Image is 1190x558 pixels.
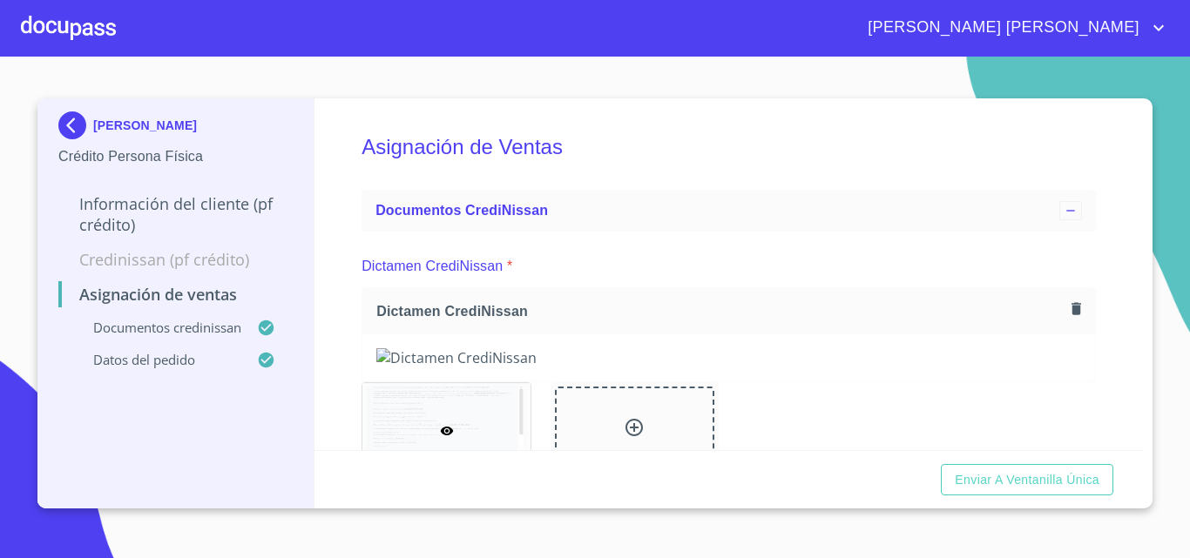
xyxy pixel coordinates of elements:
[58,111,293,146] div: [PERSON_NAME]
[58,319,257,336] p: Documentos CrediNissan
[58,111,93,139] img: Docupass spot blue
[58,193,293,235] p: Información del cliente (PF crédito)
[362,256,503,277] p: Dictamen CrediNissan
[855,14,1148,42] span: [PERSON_NAME] [PERSON_NAME]
[58,284,293,305] p: Asignación de Ventas
[375,203,548,218] span: Documentos CrediNissan
[362,111,1096,183] h5: Asignación de Ventas
[955,469,1099,491] span: Enviar a Ventanilla única
[941,464,1113,496] button: Enviar a Ventanilla única
[376,348,1081,367] img: Dictamen CrediNissan
[58,351,257,368] p: Datos del pedido
[362,190,1096,232] div: Documentos CrediNissan
[855,14,1169,42] button: account of current user
[376,302,1065,320] span: Dictamen CrediNissan
[93,118,197,132] p: [PERSON_NAME]
[58,146,293,167] p: Crédito Persona Física
[58,249,293,270] p: Credinissan (PF crédito)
